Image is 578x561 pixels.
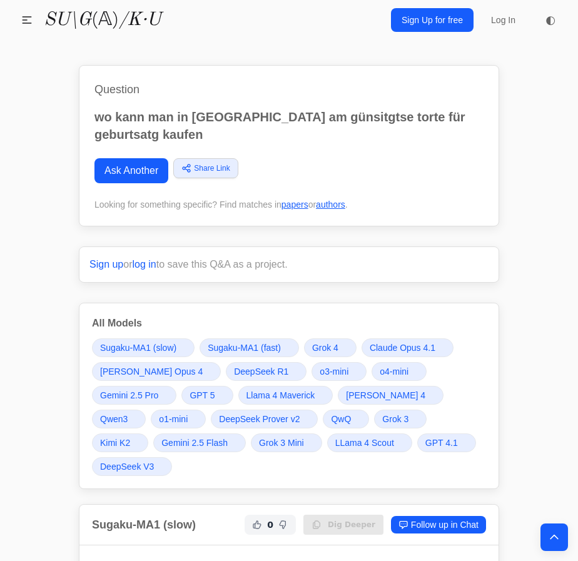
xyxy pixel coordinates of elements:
[219,413,300,425] span: DeepSeek Prover v2
[133,259,156,270] a: log in
[161,437,228,449] span: Gemini 2.5 Flash
[94,198,484,211] div: Looking for something specific? Find matches in or .
[100,389,158,402] span: Gemini 2.5 Pro
[100,460,154,473] span: DeepSeek V3
[89,259,123,270] a: Sign up
[540,523,568,551] button: Back to top
[251,433,322,452] a: Grok 3 Mini
[94,108,484,143] p: wo kann man in [GEOGRAPHIC_DATA] am günsitgtse torte für geburtsatg kaufen
[94,158,168,183] a: Ask Another
[44,9,161,31] a: SU\G(𝔸)/K·U
[312,362,367,381] a: o3-mini
[119,11,161,29] i: /K·U
[44,11,91,29] i: SU\G
[425,437,458,449] span: GPT 4.1
[200,338,299,357] a: Sugaku-MA1 (fast)
[382,413,408,425] span: Grok 3
[335,437,394,449] span: LLama 4 Scout
[194,163,230,174] span: Share Link
[226,362,307,381] a: DeepSeek R1
[276,517,291,532] button: Not Helpful
[259,437,304,449] span: Grok 3 Mini
[92,433,148,452] a: Kimi K2
[100,365,203,378] span: [PERSON_NAME] Opus 4
[484,9,523,31] a: Log In
[391,516,486,533] a: Follow up in Chat
[190,389,215,402] span: GPT 5
[417,433,476,452] a: GPT 4.1
[151,410,206,428] a: o1-mini
[89,257,489,272] p: or to save this Q&A as a project.
[92,516,196,533] h2: Sugaku-MA1 (slow)
[181,386,233,405] a: GPT 5
[92,362,221,381] a: [PERSON_NAME] Opus 4
[94,81,484,98] h1: Question
[304,338,357,357] a: Grok 4
[374,410,427,428] a: Grok 3
[238,386,333,405] a: Llama 4 Maverick
[153,433,246,452] a: Gemini 2.5 Flash
[320,365,348,378] span: o3-mini
[327,433,412,452] a: LLama 4 Scout
[100,437,130,449] span: Kimi K2
[234,365,288,378] span: DeepSeek R1
[246,389,315,402] span: Llama 4 Maverick
[312,341,338,354] span: Grok 4
[92,410,146,428] a: Qwen3
[92,338,195,357] a: Sugaku-MA1 (slow)
[159,413,188,425] span: o1-mini
[391,8,474,32] a: Sign Up for free
[346,389,425,402] span: [PERSON_NAME] 4
[538,8,563,33] button: ◐
[331,413,351,425] span: QwQ
[370,341,435,354] span: Claude Opus 4.1
[545,14,555,26] span: ◐
[323,410,369,428] a: QwQ
[211,410,318,428] a: DeepSeek Prover v2
[380,365,408,378] span: o4-mini
[100,413,128,425] span: Qwen3
[92,457,172,476] a: DeepSeek V3
[250,517,265,532] button: Helpful
[372,362,427,381] a: o4-mini
[362,338,454,357] a: Claude Opus 4.1
[267,518,273,531] span: 0
[316,200,345,210] a: authors
[208,341,281,354] span: Sugaku-MA1 (fast)
[281,200,308,210] a: papers
[92,316,486,331] h3: All Models
[100,341,176,354] span: Sugaku-MA1 (slow)
[338,386,444,405] a: [PERSON_NAME] 4
[92,386,176,405] a: Gemini 2.5 Pro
